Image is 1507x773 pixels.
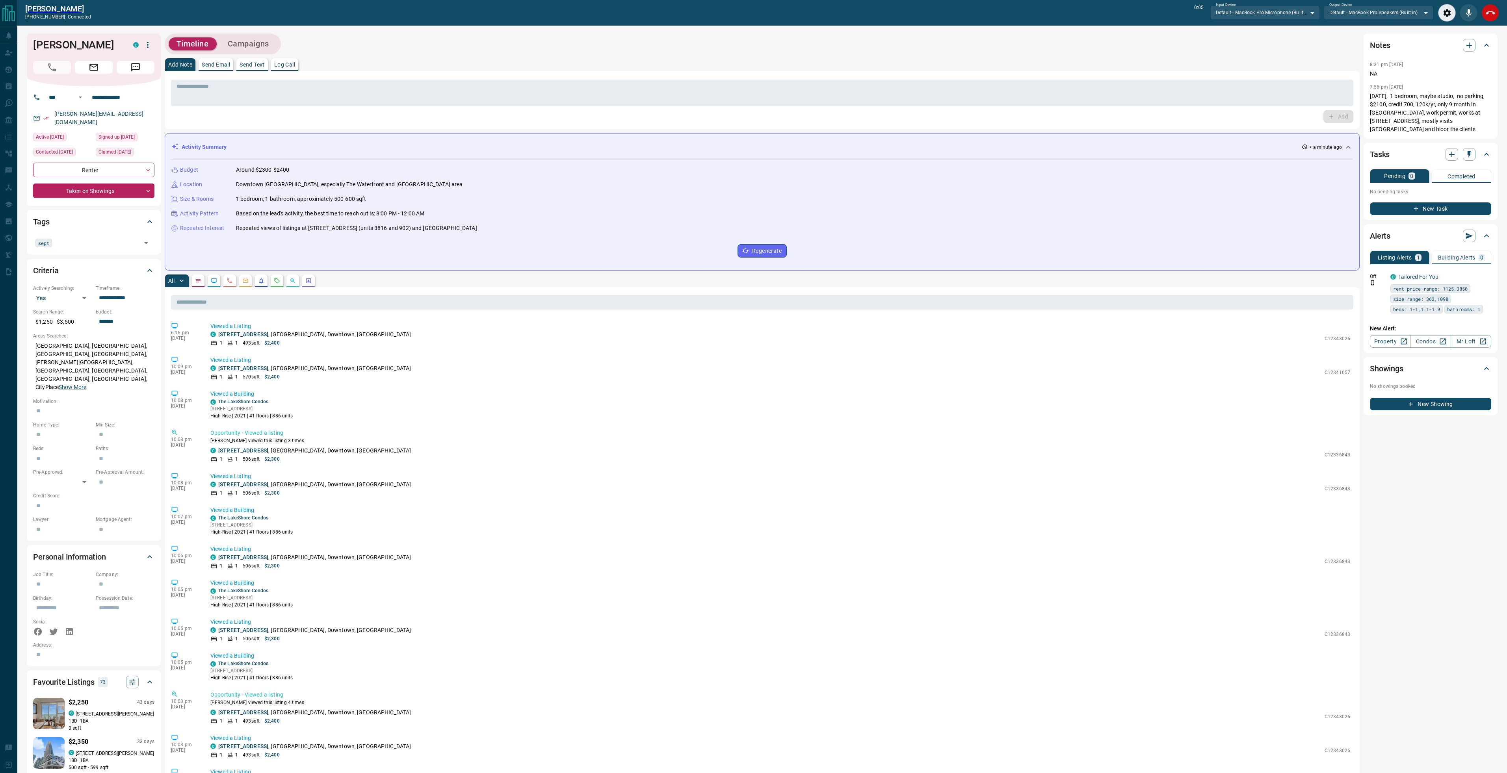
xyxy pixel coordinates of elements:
div: Mute [1460,4,1477,22]
button: Show More [59,383,86,391]
h2: Criteria [33,264,59,277]
button: Campaigns [220,37,277,50]
p: , [GEOGRAPHIC_DATA], Downtown, [GEOGRAPHIC_DATA] [218,626,411,634]
p: Birthday: [33,595,92,602]
div: condos.ca [210,554,216,560]
p: Viewed a Building [210,579,1350,587]
p: [DATE] [171,558,199,564]
p: Viewed a Listing [210,322,1350,330]
div: condos.ca [69,750,74,755]
p: 8:31 pm [DATE] [1370,62,1403,67]
p: 0 [1480,255,1483,260]
div: Audio Settings [1438,4,1456,22]
span: rent price range: 1125,3850 [1393,285,1468,293]
button: Open [141,237,152,248]
div: condos.ca [210,515,216,521]
svg: Lead Browsing Activity [211,278,217,284]
p: 1 [220,489,223,497]
div: Showings [1370,359,1491,378]
p: [DATE] [171,704,199,710]
p: 10:03 pm [171,699,199,704]
a: Property [1370,335,1410,348]
p: $1,250 - $3,500 [33,315,92,328]
p: Activity Summary [182,143,227,151]
p: Search Range: [33,308,92,315]
p: [GEOGRAPHIC_DATA], [GEOGRAPHIC_DATA], [GEOGRAPHIC_DATA], [GEOGRAPHIC_DATA], [PERSON_NAME][GEOGRAP... [33,339,154,394]
a: [STREET_ADDRESS] [218,447,268,454]
button: New Task [1370,202,1491,215]
p: Social: [33,618,92,625]
h2: Alerts [1370,230,1390,242]
img: Favourited listing [26,737,72,769]
p: , [GEOGRAPHIC_DATA], Downtown, [GEOGRAPHIC_DATA] [218,708,411,717]
p: 1 [220,751,223,758]
p: 10:05 pm [171,587,199,592]
svg: Push Notification Only [1370,280,1375,285]
p: Building Alerts [1438,255,1475,260]
h2: Tags [33,215,49,228]
p: 1 BD | 1 BA [69,757,154,764]
p: [STREET_ADDRESS] [210,594,293,601]
p: Pre-Approved: [33,469,92,476]
div: condos.ca [210,365,216,371]
p: 493 sqft [243,339,260,347]
p: Budget: [96,308,154,315]
button: New Showing [1370,398,1491,410]
p: Min Size: [96,421,154,428]
div: Yes [33,292,92,304]
p: [DATE] [171,665,199,671]
div: Default - MacBook Pro Speakers (Built-in) [1324,6,1433,19]
button: Regenerate [738,244,787,258]
p: [DATE], 1 bedroom, maybe studio, no parking, $2100, credit 700, 120k/yr, only 9 month in [GEOGRAP... [1370,92,1491,133]
span: bathrooms: 1 [1447,305,1480,313]
p: [DATE] [171,747,199,753]
svg: Calls [227,278,233,284]
p: Around $2300-$2400 [236,166,289,174]
p: , [GEOGRAPHIC_DATA], Downtown, [GEOGRAPHIC_DATA] [218,364,411,373]
img: Favourited listing [28,698,70,729]
a: Favourited listing$2,25043 dayscondos.ca[STREET_ADDRESS][PERSON_NAME]1BD |1BA0 sqft [33,696,154,732]
p: 1 [235,562,238,569]
p: Address: [33,641,154,649]
svg: Requests [274,278,280,284]
p: Log Call [274,62,295,67]
h2: Tasks [1370,148,1390,161]
p: Viewed a Listing [210,472,1350,480]
button: Open [76,93,85,102]
p: Send Email [202,62,230,67]
p: 506 sqft [243,635,260,642]
svg: Email Verified [43,115,49,121]
p: 10:05 pm [171,660,199,665]
p: $2,400 [264,339,280,347]
div: Tasks [1370,145,1491,164]
p: Opportunity - Viewed a listing [210,691,1350,699]
p: High-Rise | 2021 | 41 floors | 886 units [210,601,293,608]
span: size range: 362,1098 [1393,295,1448,303]
p: Possession Date: [96,595,154,602]
p: 506 sqft [243,562,260,569]
p: Repeated Interest [180,224,224,232]
h2: Notes [1370,39,1390,52]
p: [DATE] [171,592,199,598]
p: High-Rise | 2021 | 41 floors | 886 units [210,412,293,419]
span: Claimed [DATE] [98,148,131,156]
p: 1 [220,717,223,725]
label: Input Device [1216,2,1236,7]
p: 1 [235,456,238,463]
svg: Opportunities [290,278,296,284]
p: Timeframe: [96,285,154,292]
p: C12343026 [1325,335,1350,342]
p: Areas Searched: [33,332,154,339]
p: 10:07 pm [171,514,199,519]
p: C12336843 [1325,631,1350,638]
p: Listing Alerts [1378,255,1412,260]
p: 10:09 pm [171,364,199,369]
h1: [PERSON_NAME] [33,39,121,51]
a: The LakeShore Condos [218,515,268,521]
div: Alerts [1370,226,1491,245]
div: condos.ca [69,710,74,716]
div: condos.ca [210,627,216,633]
p: 7:56 pm [DATE] [1370,84,1403,90]
p: 0 sqft [69,725,154,732]
p: Opportunity - Viewed a listing [210,429,1350,437]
